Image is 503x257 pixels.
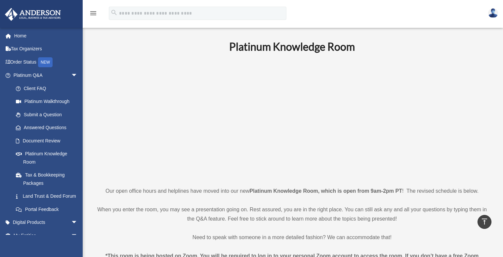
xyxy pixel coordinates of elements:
[9,203,88,216] a: Portal Feedback
[5,216,88,229] a: Digital Productsarrow_drop_down
[71,229,84,242] span: arrow_drop_down
[9,147,84,169] a: Platinum Knowledge Room
[488,8,498,18] img: User Pic
[71,216,84,230] span: arrow_drop_down
[481,218,488,226] i: vertical_align_top
[5,69,88,82] a: Platinum Q&Aarrow_drop_down
[71,69,84,82] span: arrow_drop_down
[229,40,355,53] b: Platinum Knowledge Room
[5,29,88,42] a: Home
[5,229,88,242] a: My Entitiesarrow_drop_down
[89,9,97,17] i: menu
[38,57,53,67] div: NEW
[193,62,391,174] iframe: 231110_Toby_KnowledgeRoom
[9,82,88,95] a: Client FAQ
[9,95,88,108] a: Platinum Walkthrough
[89,12,97,17] a: menu
[110,9,118,16] i: search
[94,233,490,242] p: Need to speak with someone in a more detailed fashion? We can accommodate that!
[9,134,88,147] a: Document Review
[5,55,88,69] a: Order StatusNEW
[9,121,88,134] a: Answered Questions
[9,190,88,203] a: Land Trust & Deed Forum
[250,188,402,194] strong: Platinum Knowledge Room, which is open from 9am-2pm PT
[5,42,88,56] a: Tax Organizers
[94,186,490,196] p: Our open office hours and helplines have moved into our new ! The revised schedule is below.
[94,205,490,224] p: When you enter the room, you may see a presentation going on. Rest assured, you are in the right ...
[478,215,491,229] a: vertical_align_top
[9,108,88,121] a: Submit a Question
[3,8,63,21] img: Anderson Advisors Platinum Portal
[9,169,88,190] a: Tax & Bookkeeping Packages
